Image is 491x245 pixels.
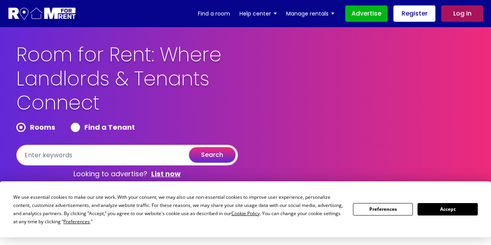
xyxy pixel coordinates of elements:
[8,7,77,21] img: Logo for Room for Rent, featuring a welcoming design with a house icon and modern typography
[239,8,277,19] a: Help center
[231,210,260,217] span: Cookie Policy
[151,169,181,179] a: List now
[71,123,135,132] label: Find a Tenant
[16,123,55,132] label: Rooms
[198,8,230,19] a: Find a room
[189,147,236,163] button: search
[286,8,334,19] a: Manage rentals
[16,43,277,123] h1: Room for Rent: Where Landlords & Tenants Connect
[441,5,483,22] a: Log in
[353,203,413,215] button: Preferences
[63,218,90,225] span: Preferences
[418,203,477,215] button: Accept
[393,5,435,22] a: Register
[345,5,388,22] a: Advertise
[13,193,344,226] div: We use essential cookies to make our site work. With your consent, we may also use non-essential ...
[16,165,238,182] p: Looking to advertise?
[16,145,238,165] input: Enter keywords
